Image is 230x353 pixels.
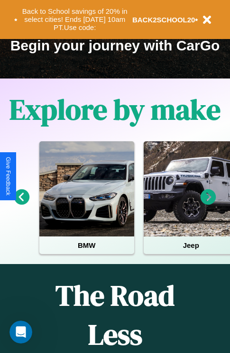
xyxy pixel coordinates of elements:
b: BACK2SCHOOL20 [132,16,195,24]
h1: Explore by make [9,90,221,129]
button: Back to School savings of 20% in select cities! Ends [DATE] 10am PT.Use code: [18,5,132,34]
iframe: Intercom live chat [9,321,32,343]
div: Give Feedback [5,157,11,196]
h4: BMW [39,236,134,254]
